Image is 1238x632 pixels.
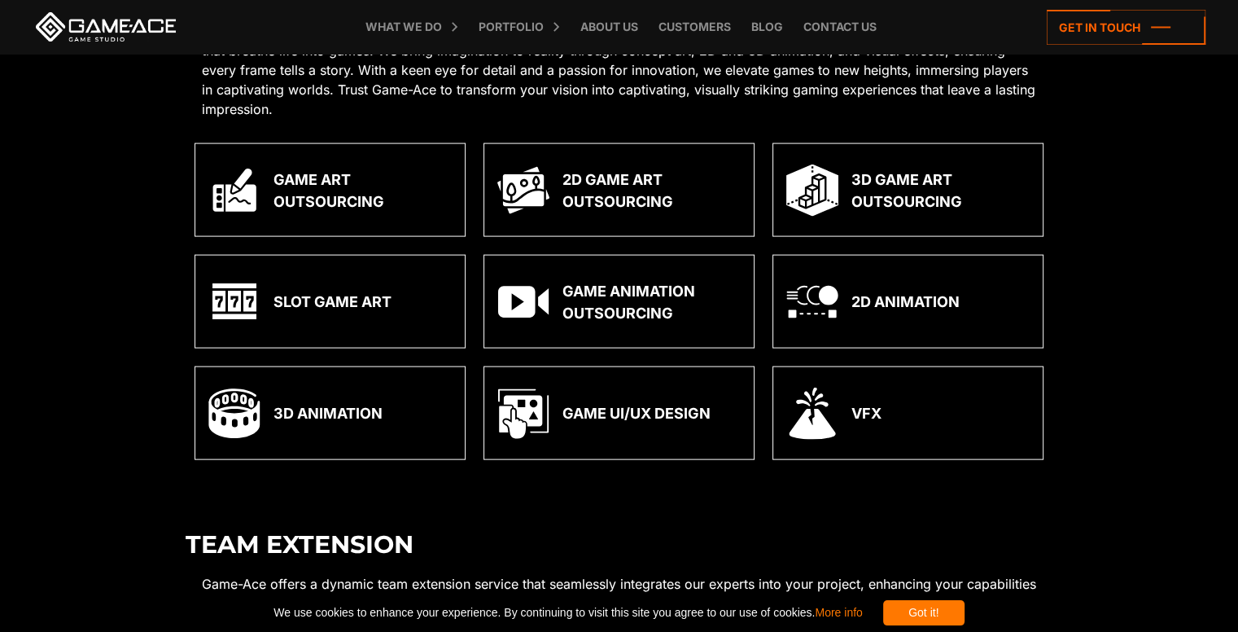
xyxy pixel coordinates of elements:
[786,276,838,328] img: 2d animation
[186,531,1052,558] h2: Team Extension
[786,388,838,440] img: Vfx
[851,169,1030,213] div: 3D Game Art Outsourcing
[273,402,383,424] div: 3D Animation
[497,388,549,440] img: Game ui ux services icon
[212,169,256,213] img: Game art design
[208,388,260,440] img: 3d animation 1
[273,291,392,313] div: Slot Game Art
[851,402,881,424] div: VFX
[562,169,741,213] div: 2D Game Art Outsourcing
[851,291,960,313] div: 2D Animation
[1047,10,1205,45] a: Get in touch
[497,165,549,217] img: 2d game art outsourcing
[497,276,549,328] img: Game animation
[212,283,256,320] img: Slot games
[273,600,862,625] span: We use cookies to enhance your experience. By continuing to visit this site you agree to our use ...
[883,600,965,625] div: Got it!
[562,402,711,424] div: Game UI/UX Design
[562,280,741,324] div: Game Animation Outsourcing
[786,165,838,217] img: 3d game art outsourcing
[202,2,1036,119] p: Game art and animation are the creative souls of interactive entertainment. At Game-Ace, we are d...
[273,169,452,213] div: Game Art Outsourcing
[815,606,862,619] a: More info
